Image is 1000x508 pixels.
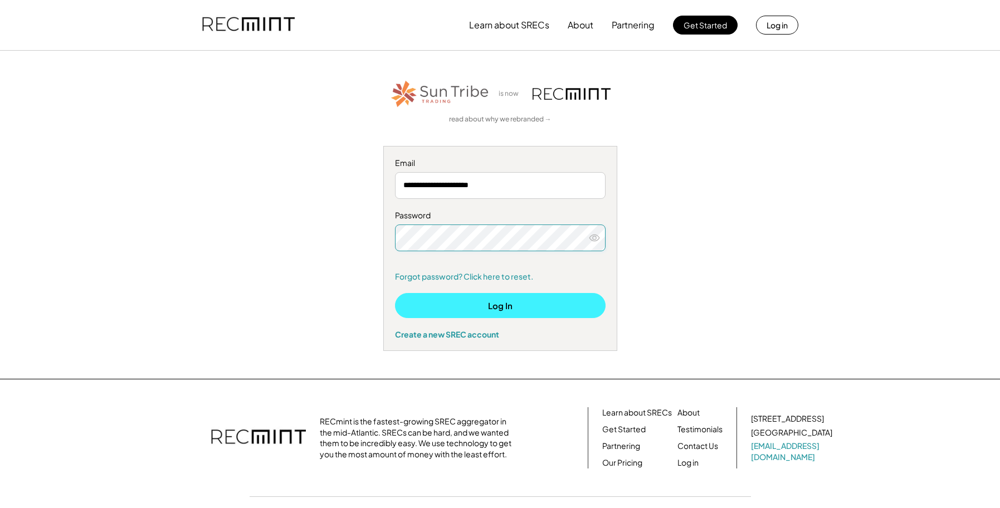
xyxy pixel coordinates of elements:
[673,16,738,35] button: Get Started
[390,79,490,109] img: STT_Horizontal_Logo%2B-%2BColor.png
[449,115,552,124] a: read about why we rebranded →
[395,158,606,169] div: Email
[677,457,699,468] a: Log in
[751,441,835,462] a: [EMAIL_ADDRESS][DOMAIN_NAME]
[469,14,549,36] button: Learn about SRECs
[395,271,606,282] a: Forgot password? Click here to reset.
[602,441,640,452] a: Partnering
[756,16,798,35] button: Log in
[395,329,606,339] div: Create a new SREC account
[533,88,611,100] img: recmint-logotype%403x.png
[751,413,824,424] div: [STREET_ADDRESS]
[602,457,642,468] a: Our Pricing
[496,89,527,99] div: is now
[568,14,593,36] button: About
[677,424,723,435] a: Testimonials
[202,6,295,44] img: recmint-logotype%403x.png
[751,427,832,438] div: [GEOGRAPHIC_DATA]
[395,293,606,318] button: Log In
[320,416,518,460] div: RECmint is the fastest-growing SREC aggregator in the mid-Atlantic. SRECs can be hard, and we wan...
[677,407,700,418] a: About
[211,418,306,457] img: recmint-logotype%403x.png
[602,424,646,435] a: Get Started
[677,441,718,452] a: Contact Us
[395,210,606,221] div: Password
[612,14,655,36] button: Partnering
[602,407,672,418] a: Learn about SRECs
